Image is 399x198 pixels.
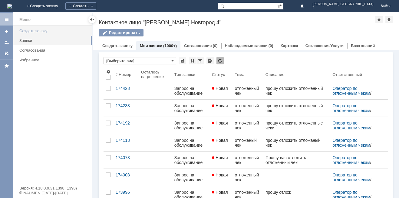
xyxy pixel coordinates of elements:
[141,70,165,79] div: Осталось на решение
[332,172,381,182] div: /
[235,121,261,130] div: отложенный чек
[212,190,228,195] span: Новая
[119,72,131,77] div: Номер
[332,155,370,165] a: Оператор по отложенным чекам
[332,86,370,96] a: Оператор по отложенным чекам
[212,138,228,143] span: Новая
[235,86,261,96] div: отложенный чек
[113,134,139,151] a: 174118
[332,103,370,113] a: Оператор по отложенным чекам
[235,103,261,113] div: отложенный чек
[2,38,12,47] a: Мои заявки
[172,134,209,151] a: Запрос на обслуживание
[19,29,88,33] div: Создать заявку
[19,191,86,195] div: © NAUMEN [DATE]-[DATE]
[332,172,370,182] a: Оператор по отложенным чекам
[19,48,88,53] div: Согласования
[116,138,136,143] div: 174118
[209,152,232,169] a: Новая
[212,121,228,125] span: Новая
[174,121,207,130] div: Запрос на обслуживание
[19,186,86,190] div: Версия: 4.18.0.9.31.1398 (1398)
[174,138,207,148] div: Запрос на обслуживание
[19,38,88,43] div: Заявки
[17,36,91,45] a: Заявки
[7,4,12,9] a: Перейти на домашнюю страницу
[232,67,263,82] th: Тема
[212,172,228,177] span: Новая
[375,16,383,23] div: Добавить в избранное
[206,57,214,64] div: Экспорт списка
[174,72,195,77] div: Тип заявки
[116,86,136,91] div: 174428
[232,134,263,151] a: отложеный чек
[332,121,370,130] a: Оператор по отложенным чекам
[305,43,344,48] a: Соглашения/Услуги
[232,82,263,99] a: отложенный чек
[385,16,393,23] div: Сделать домашней страницей
[19,58,82,62] div: Избранное
[235,72,245,77] div: Тема
[212,86,228,91] span: Новая
[172,117,209,134] a: Запрос на обслуживание
[102,43,133,48] a: Создать заявку
[212,155,228,160] span: Новая
[99,19,375,26] div: Контактное лицо "[PERSON_NAME].Новгород 4"
[265,72,285,77] div: Описание
[113,117,139,134] a: 174192
[332,138,370,148] a: Оператор по отложенным чекам
[88,16,96,23] div: Скрыть меню
[232,117,263,134] a: отложенный чек
[313,6,374,10] span: 4
[232,152,263,169] a: отложенный чек
[174,103,207,113] div: Запрос на обслуживание
[139,67,172,82] th: Осталось на решение
[116,172,136,177] div: 174003
[172,100,209,117] a: Запрос на обслуживание
[179,57,186,64] div: Сохранить вид
[174,86,207,96] div: Запрос на обслуживание
[17,46,91,55] a: Согласования
[232,169,263,186] a: отложенный чек
[174,172,207,182] div: Запрос на обслуживание
[332,155,381,165] div: /
[332,121,381,130] div: /
[209,117,232,134] a: Новая
[2,49,12,58] a: Мои согласования
[113,169,139,186] a: 174003
[189,57,196,64] div: Сортировка...
[196,57,204,64] div: Фильтрация...
[277,3,283,9] span: Расширенный поиск
[106,69,111,74] span: Настройки
[209,169,232,186] a: Новая
[7,4,12,9] img: logo
[330,67,383,82] th: Ответственный
[17,26,91,36] a: Создать заявку
[235,138,261,148] div: отложеный чек
[174,155,207,165] div: Запрос на обслуживание
[209,82,232,99] a: Новая
[225,43,268,48] a: Наблюдаемые заявки
[2,27,12,36] a: Создать заявку
[163,43,177,48] div: (1000+)
[113,152,139,169] a: 174073
[140,43,162,48] a: Мои заявки
[269,43,273,48] div: (0)
[216,57,224,64] div: Обновлять список
[313,2,374,6] span: [PERSON_NAME][GEOGRAPHIC_DATA]
[212,103,228,108] span: Новая
[235,155,261,165] div: отложенный чек
[332,138,381,148] div: /
[351,43,375,48] a: База знаний
[172,152,209,169] a: Запрос на обслуживание
[332,72,362,77] div: Ответственный
[172,67,209,82] th: Тип заявки
[209,134,232,151] a: Новая
[113,82,139,99] a: 174428
[332,103,381,113] div: /
[235,172,261,182] div: отложенный чек
[172,82,209,99] a: Запрос на обслуживание
[113,67,139,82] th: Номер
[212,72,225,77] div: Статус
[116,190,136,195] div: 173996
